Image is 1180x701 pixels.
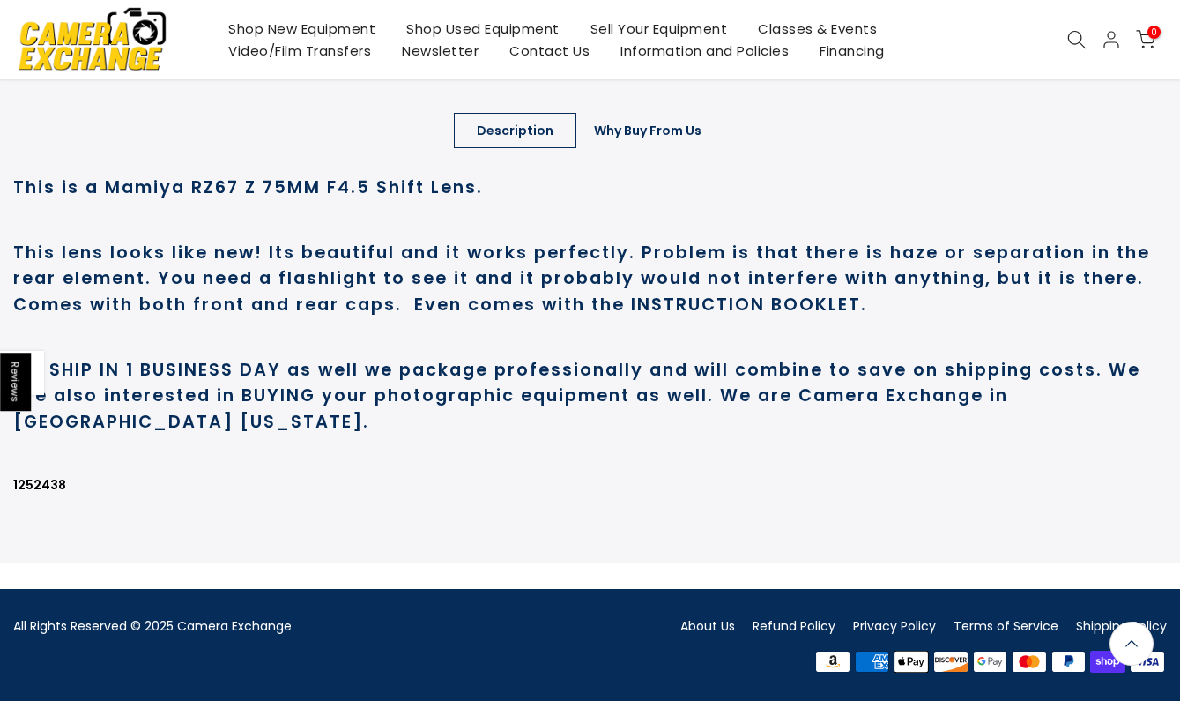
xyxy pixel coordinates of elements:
a: Newsletter [387,40,494,62]
a: Shop Used Equipment [391,18,575,40]
a: Sell Your Equipment [575,18,743,40]
a: About Us [680,617,735,635]
a: Shop New Equipment [213,18,391,40]
img: discover [931,648,971,675]
a: Refund Policy [753,617,835,635]
a: Shipping Policy [1076,617,1167,635]
a: Classes & Events [743,18,893,40]
strong: WE SHIP IN 1 BUSINESS DAY as well we package professionally and will combine to save on shipping ... [13,358,1140,434]
span: 0 [1147,26,1161,39]
strong: 1252438 [13,476,66,494]
a: Financing [805,40,901,62]
strong: This is a Mamiya RZ67 Z 75MM F4.5 Shift Lens. [13,175,483,199]
a: Privacy Policy [853,617,936,635]
img: shopify pay [1088,648,1128,675]
img: apple pay [892,648,931,675]
a: Video/Film Transfers [213,40,387,62]
a: Information and Policies [605,40,805,62]
div: All Rights Reserved © 2025 Camera Exchange [13,615,577,638]
a: Description [454,113,576,148]
img: paypal [1049,648,1088,675]
a: Contact Us [494,40,605,62]
img: amazon payments [813,648,853,675]
a: Back to the top [1109,622,1154,666]
a: Terms of Service [954,617,1058,635]
a: 0 [1136,30,1155,49]
strong: This lens looks like new! Its beautiful and it works perfectly. Problem is that there is haze or ... [13,241,1150,317]
img: american express [852,648,892,675]
img: visa [1127,648,1167,675]
a: Why Buy From Us [571,113,724,148]
img: master [1010,648,1050,675]
img: google pay [970,648,1010,675]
